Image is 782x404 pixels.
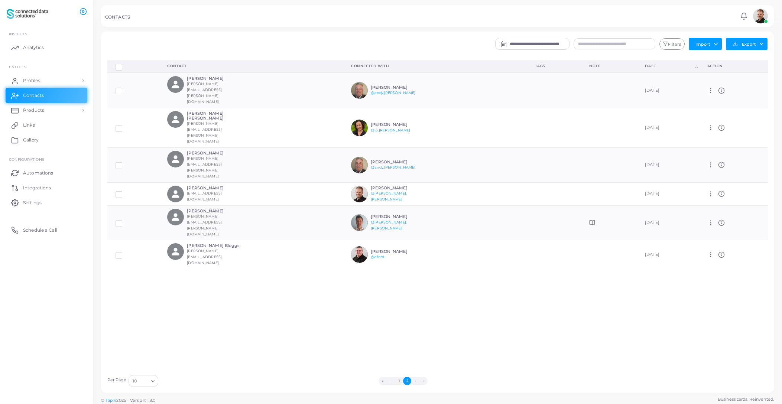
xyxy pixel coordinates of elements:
[160,377,646,385] ul: Pagination
[23,227,57,234] span: Schedule a Call
[7,7,48,21] img: logo
[187,156,222,178] small: [PERSON_NAME][EMAIL_ADDRESS][PERSON_NAME][DOMAIN_NAME]
[689,38,722,50] button: Import
[23,185,51,191] span: Integrations
[351,82,368,99] img: avatar
[187,243,241,248] h6: [PERSON_NAME] Bloggs
[187,191,222,201] small: [EMAIL_ADDRESS][DOMAIN_NAME]
[645,63,694,69] div: Date
[137,377,148,385] input: Search for option
[23,107,44,114] span: Products
[130,398,156,403] span: Version: 1.8.0
[107,61,159,73] th: Row-selection
[351,63,519,69] div: Connected With
[171,212,181,222] svg: person fill
[129,375,158,387] div: Search for option
[707,63,760,69] div: action
[371,186,425,190] h6: [PERSON_NAME]
[187,209,241,214] h6: [PERSON_NAME]
[23,77,40,84] span: Profiles
[659,38,685,50] button: Filters
[6,118,87,133] a: Links
[371,122,425,127] h6: [PERSON_NAME]
[116,397,126,404] span: 2025
[6,133,87,147] a: Gallery
[171,114,181,124] svg: person fill
[6,73,87,88] a: Profiles
[23,137,39,143] span: Gallery
[371,191,407,201] a: @[PERSON_NAME].[PERSON_NAME]
[535,63,573,69] div: Tags
[171,247,181,257] svg: person fill
[403,377,411,385] button: Go to page 2
[351,246,368,263] img: avatar
[371,85,425,90] h6: [PERSON_NAME]
[371,128,410,132] a: @jo.[PERSON_NAME]
[351,186,368,202] img: avatar
[6,40,87,55] a: Analytics
[23,92,44,99] span: Contacts
[379,377,387,385] button: Go to first page
[133,377,137,385] span: 10
[387,377,395,385] button: Go to previous page
[371,91,415,95] a: @andy.[PERSON_NAME]
[589,63,629,69] div: Note
[101,397,155,404] span: ©
[107,377,127,383] label: Per Page
[645,88,691,94] div: [DATE]
[9,157,44,162] span: Configurations
[105,14,130,20] h5: CONTACTS
[371,255,384,259] a: @aford
[6,88,87,103] a: Contacts
[645,252,691,258] div: [DATE]
[718,396,774,403] span: Business cards. Reinvented.
[6,180,87,195] a: Integrations
[645,125,691,131] div: [DATE]
[751,9,770,23] a: avatar
[167,63,335,69] div: Contact
[371,220,407,230] a: @[PERSON_NAME].[PERSON_NAME]
[351,120,368,136] img: avatar
[171,154,181,164] svg: person fill
[106,398,117,403] a: Tapni
[645,220,691,226] div: [DATE]
[351,157,368,173] img: avatar
[645,191,691,197] div: [DATE]
[23,122,35,128] span: Links
[187,121,222,143] small: [PERSON_NAME][EMAIL_ADDRESS][PERSON_NAME][DOMAIN_NAME]
[9,32,27,36] span: INSIGHTS
[371,214,425,219] h6: [PERSON_NAME]
[171,189,181,199] svg: person fill
[371,160,425,164] h6: [PERSON_NAME]
[6,103,87,118] a: Products
[9,65,26,69] span: ENTITIES
[23,199,42,206] span: Settings
[23,170,53,176] span: Automations
[753,9,768,23] img: avatar
[187,76,241,81] h6: [PERSON_NAME]
[187,151,241,156] h6: [PERSON_NAME]
[371,249,425,254] h6: [PERSON_NAME]
[23,44,44,51] span: Analytics
[395,377,403,385] button: Go to page 1
[371,165,415,169] a: @andy.[PERSON_NAME]
[726,38,768,50] button: Export
[645,162,691,168] div: [DATE]
[187,214,222,236] small: [PERSON_NAME][EMAIL_ADDRESS][PERSON_NAME][DOMAIN_NAME]
[6,165,87,180] a: Automations
[6,222,87,237] a: Schedule a Call
[187,186,241,190] h6: [PERSON_NAME]
[187,111,241,121] h6: [PERSON_NAME] [PERSON_NAME]
[351,214,368,231] img: avatar
[171,79,181,89] svg: person fill
[187,82,222,104] small: [PERSON_NAME][EMAIL_ADDRESS][PERSON_NAME][DOMAIN_NAME]
[187,249,222,265] small: [PERSON_NAME][EMAIL_ADDRESS][DOMAIN_NAME]
[6,195,87,210] a: Settings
